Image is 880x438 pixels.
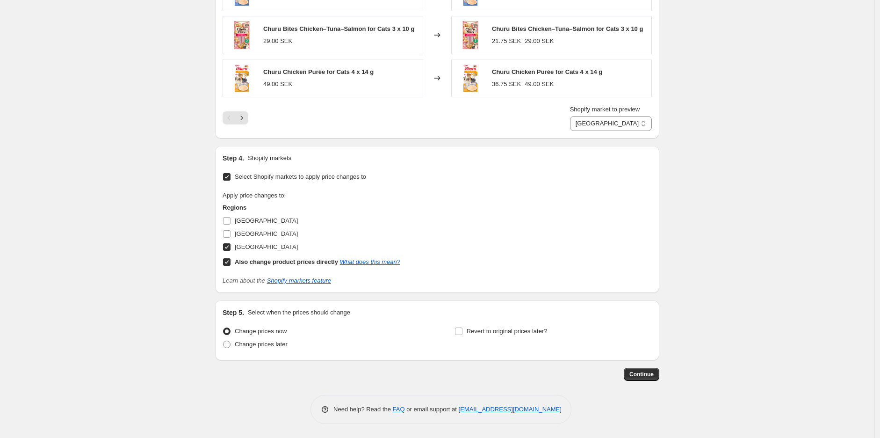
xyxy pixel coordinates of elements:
h2: Step 4. [223,153,244,163]
span: Apply price changes to: [223,192,286,199]
b: Also change product prices directly [235,258,338,265]
img: kanatahna_80x.jpg [456,64,484,92]
img: biteskissa_80x.jpg [228,21,256,49]
span: Churu Bites Chicken–Tuna–Salmon for Cats 3 x 10 g [492,25,643,32]
img: kanatahna_80x.jpg [228,64,256,92]
a: FAQ [393,406,405,413]
span: Shopify market to preview [570,106,640,113]
span: Need help? Read the [333,406,393,413]
h2: Step 5. [223,308,244,317]
p: Shopify markets [248,153,291,163]
div: 49.00 SEK [263,80,292,89]
span: [GEOGRAPHIC_DATA] [235,217,298,224]
a: [EMAIL_ADDRESS][DOMAIN_NAME] [459,406,562,413]
a: Shopify markets feature [267,277,331,284]
strike: 29.00 SEK [525,36,554,46]
span: Churu Chicken Purée for Cats 4 x 14 g [263,68,374,75]
a: What does this mean? [340,258,400,265]
p: Select when the prices should change [248,308,350,317]
button: Next [235,111,248,124]
img: biteskissa_80x.jpg [456,21,484,49]
i: Learn about the [223,277,331,284]
div: 29.00 SEK [263,36,292,46]
nav: Pagination [223,111,248,124]
span: [GEOGRAPHIC_DATA] [235,243,298,250]
span: Change prices later [235,341,288,348]
span: [GEOGRAPHIC_DATA] [235,230,298,237]
div: 21.75 SEK [492,36,521,46]
span: Select Shopify markets to apply price changes to [235,173,366,180]
span: Churu Bites Chicken–Tuna–Salmon for Cats 3 x 10 g [263,25,414,32]
span: or email support at [405,406,459,413]
span: Churu Chicken Purée for Cats 4 x 14 g [492,68,602,75]
span: Change prices now [235,328,287,335]
span: Continue [629,371,654,378]
button: Continue [624,368,659,381]
strike: 49.00 SEK [525,80,554,89]
span: Revert to original prices later? [467,328,548,335]
h3: Regions [223,203,400,212]
div: 36.75 SEK [492,80,521,89]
